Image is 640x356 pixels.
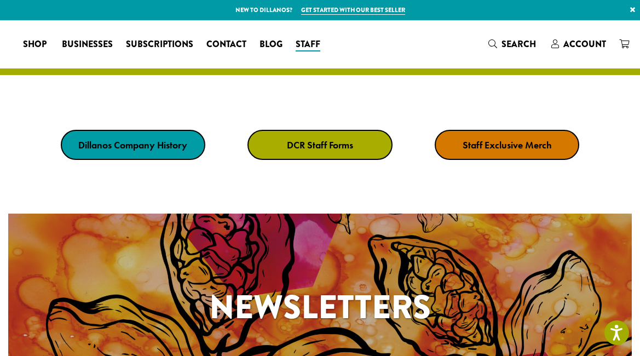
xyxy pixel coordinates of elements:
[563,38,606,50] span: Account
[23,38,47,51] span: Shop
[16,36,55,53] a: Shop
[501,38,536,50] span: Search
[301,5,405,15] a: Get started with our best seller
[289,36,329,53] a: Staff
[463,139,552,151] strong: Staff Exclusive Merch
[296,38,320,51] span: Staff
[435,130,579,160] a: Staff Exclusive Merch
[482,35,545,53] a: Search
[62,38,113,51] span: Businesses
[287,139,353,151] strong: DCR Staff Forms
[8,283,632,332] h1: Newsletters
[206,38,246,51] span: Contact
[126,38,193,51] span: Subscriptions
[247,130,392,160] a: DCR Staff Forms
[78,139,187,151] strong: Dillanos Company History
[260,38,282,51] span: Blog
[61,130,205,160] a: Dillanos Company History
